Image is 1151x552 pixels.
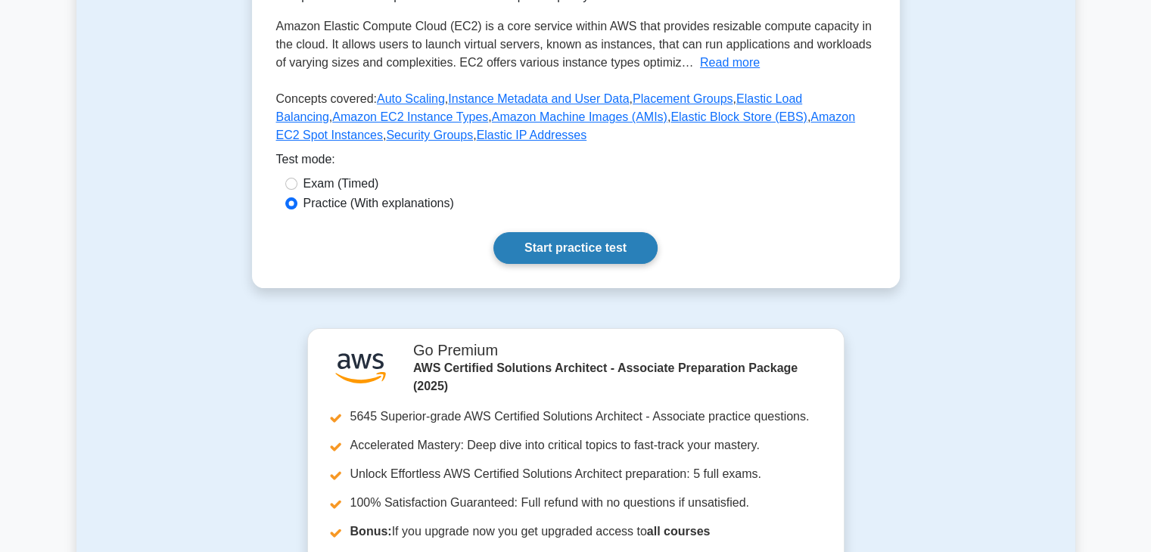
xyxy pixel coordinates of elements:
[276,20,872,69] span: Amazon Elastic Compute Cloud (EC2) is a core service within AWS that provides resizable compute c...
[448,92,629,105] a: Instance Metadata and User Data
[492,110,667,123] a: Amazon Machine Images (AMIs)
[332,110,488,123] a: Amazon EC2 Instance Types
[633,92,733,105] a: Placement Groups
[477,129,587,141] a: Elastic IP Addresses
[276,90,876,150] p: Concepts covered: , , , , , , , , ,
[303,194,454,212] label: Practice (With explanations)
[386,129,473,141] a: Security Groups
[303,175,379,193] label: Exam (Timed)
[377,92,445,105] a: Auto Scaling
[670,110,807,123] a: Elastic Block Store (EBS)
[700,54,760,72] button: Read more
[276,150,876,175] div: Test mode:
[493,232,658,264] a: Start practice test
